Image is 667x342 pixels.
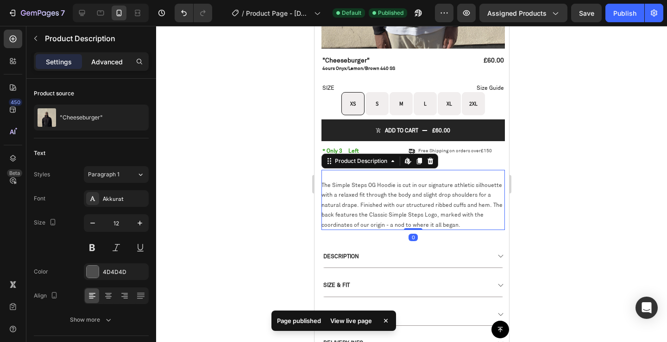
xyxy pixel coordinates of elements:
[84,166,149,183] button: Paragraph 1
[34,170,50,179] div: Styles
[38,108,56,127] img: product feature img
[34,194,45,203] div: Font
[315,26,509,342] iframe: Design area
[613,8,636,18] div: Publish
[46,57,72,67] p: Settings
[277,316,321,325] p: Page published
[4,4,69,22] button: 7
[242,8,244,18] span: /
[9,99,22,106] div: 450
[479,4,567,22] button: Assigned Products
[61,7,65,19] p: 7
[88,170,120,179] span: Paragraph 1
[605,4,644,22] button: Publish
[636,297,658,319] div: Open Intercom Messenger
[34,217,58,229] div: Size
[103,268,146,276] div: 4D4D4D
[34,149,45,157] div: Text
[103,195,146,203] div: Akkurat
[378,9,403,17] span: Published
[571,4,602,22] button: Save
[487,8,547,18] span: Assigned Products
[579,9,594,17] span: Save
[175,4,212,22] div: Undo/Redo
[342,9,361,17] span: Default
[70,315,113,324] div: Show more
[45,33,145,44] p: Product Description
[60,114,103,121] p: "Cheeseburger"
[34,290,60,302] div: Align
[34,89,74,98] div: Product source
[246,8,310,18] span: Product Page - [DATE] 06:51:52
[34,311,149,328] button: Show more
[325,314,378,327] div: View live page
[7,169,22,177] div: Beta
[34,267,48,276] div: Color
[91,57,123,67] p: Advanced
